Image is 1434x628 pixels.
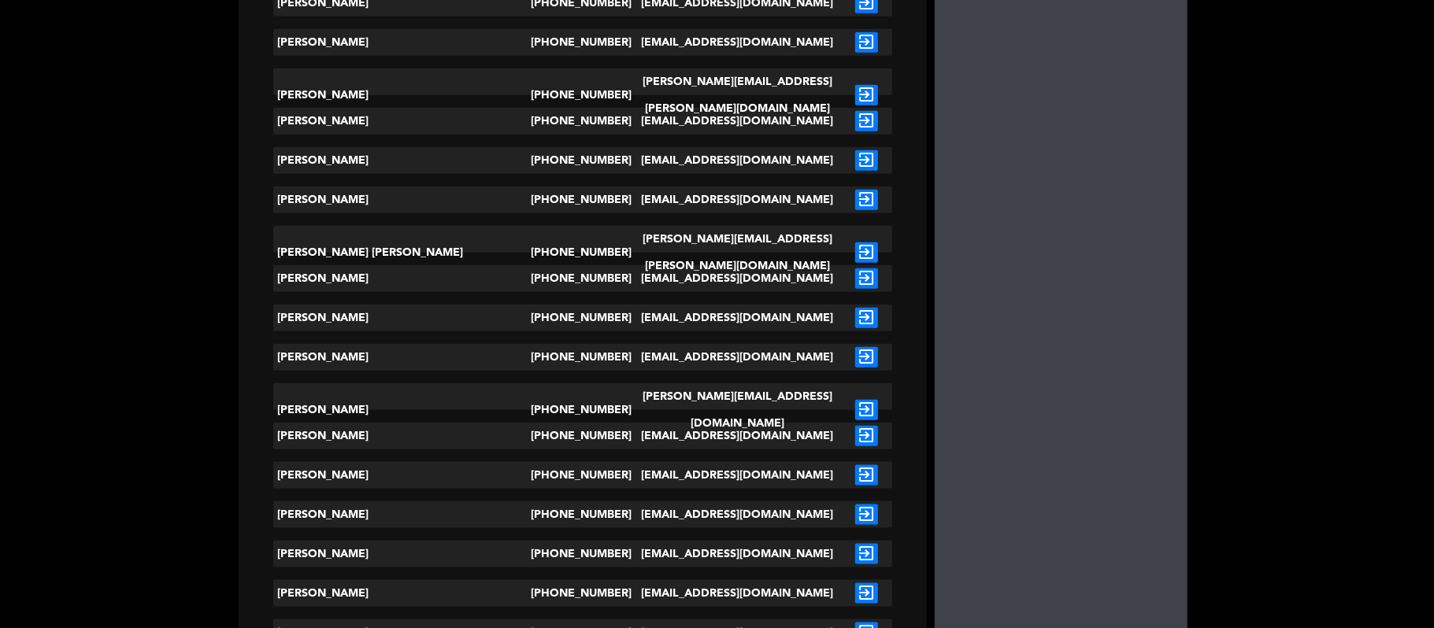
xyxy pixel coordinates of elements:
div: [EMAIL_ADDRESS][DOMAIN_NAME] [635,305,841,331]
div: [PERSON_NAME] [PERSON_NAME] [273,226,532,279]
i: exit_to_app [855,32,878,53]
div: [PERSON_NAME] [273,462,532,489]
div: [PERSON_NAME] [273,423,532,449]
div: [PHONE_NUMBER] [531,187,634,213]
i: exit_to_app [855,308,878,328]
div: [PHONE_NUMBER] [531,580,634,607]
div: [EMAIL_ADDRESS][DOMAIN_NAME] [635,580,841,607]
div: [PHONE_NUMBER] [531,108,634,135]
div: [EMAIL_ADDRESS][DOMAIN_NAME] [635,265,841,292]
i: exit_to_app [855,111,878,131]
i: exit_to_app [855,583,878,604]
div: [PERSON_NAME] [273,147,532,174]
div: [PHONE_NUMBER] [531,226,634,279]
div: [EMAIL_ADDRESS][DOMAIN_NAME] [635,108,841,135]
i: exit_to_app [855,242,878,263]
div: [EMAIL_ADDRESS][DOMAIN_NAME] [635,344,841,371]
div: [PHONE_NUMBER] [531,29,634,56]
div: [EMAIL_ADDRESS][DOMAIN_NAME] [635,541,841,567]
i: exit_to_app [855,504,878,525]
div: [PHONE_NUMBER] [531,68,634,122]
div: [PERSON_NAME] [273,29,532,56]
div: [PERSON_NAME] [273,541,532,567]
div: [EMAIL_ADDRESS][DOMAIN_NAME] [635,462,841,489]
div: [PERSON_NAME][EMAIL_ADDRESS][PERSON_NAME][DOMAIN_NAME] [635,68,841,122]
i: exit_to_app [855,150,878,171]
i: exit_to_app [855,544,878,564]
div: [PERSON_NAME] [273,580,532,607]
div: [PHONE_NUMBER] [531,147,634,174]
div: [PHONE_NUMBER] [531,462,634,489]
i: exit_to_app [855,190,878,210]
div: [PERSON_NAME][EMAIL_ADDRESS][PERSON_NAME][DOMAIN_NAME] [635,226,841,279]
div: [PERSON_NAME] [273,344,532,371]
div: [PERSON_NAME] [273,305,532,331]
i: exit_to_app [855,426,878,446]
div: [PERSON_NAME] [273,68,532,122]
div: [PERSON_NAME][EMAIL_ADDRESS][DOMAIN_NAME] [635,383,841,437]
i: exit_to_app [855,347,878,368]
div: [PERSON_NAME] [273,501,532,528]
div: [PHONE_NUMBER] [531,383,634,437]
div: [PERSON_NAME] [273,265,532,292]
i: exit_to_app [855,400,878,420]
div: [PHONE_NUMBER] [531,541,634,567]
div: [PHONE_NUMBER] [531,423,634,449]
div: [EMAIL_ADDRESS][DOMAIN_NAME] [635,29,841,56]
div: [EMAIL_ADDRESS][DOMAIN_NAME] [635,147,841,174]
i: exit_to_app [855,85,878,105]
div: [PHONE_NUMBER] [531,265,634,292]
div: [PERSON_NAME] [273,108,532,135]
div: [EMAIL_ADDRESS][DOMAIN_NAME] [635,187,841,213]
div: [PERSON_NAME] [273,187,532,213]
i: exit_to_app [855,268,878,289]
div: [PERSON_NAME] [273,383,532,437]
div: [EMAIL_ADDRESS][DOMAIN_NAME] [635,501,841,528]
div: [PHONE_NUMBER] [531,501,634,528]
i: exit_to_app [855,465,878,486]
div: [PHONE_NUMBER] [531,305,634,331]
div: [EMAIL_ADDRESS][DOMAIN_NAME] [635,423,841,449]
div: [PHONE_NUMBER] [531,344,634,371]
